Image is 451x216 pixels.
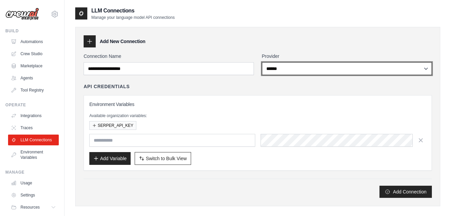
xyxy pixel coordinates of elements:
a: Crew Studio [8,48,59,59]
span: Resources [20,205,40,210]
p: Manage your language model API connections [91,15,175,20]
button: Add Variable [89,152,131,165]
p: Available organization variables: [89,113,426,118]
a: Traces [8,122,59,133]
button: SERPER_API_KEY [89,121,136,130]
a: Environment Variables [8,147,59,163]
a: Integrations [8,110,59,121]
button: Switch to Bulk View [135,152,191,165]
a: LLM Connections [8,135,59,145]
button: Resources [8,202,59,213]
img: Logo [5,8,39,21]
a: Usage [8,178,59,188]
a: Settings [8,190,59,201]
div: Manage [5,170,59,175]
a: Agents [8,73,59,83]
h2: LLM Connections [91,7,175,15]
h4: API Credentials [84,83,130,90]
h3: Add New Connection [100,38,145,45]
a: Tool Registry [8,85,59,96]
button: Add Connection [379,186,432,198]
label: Connection Name [84,53,254,60]
a: Marketplace [8,61,59,71]
label: Provider [262,53,432,60]
div: Build [5,28,59,34]
span: Switch to Bulk View [146,155,187,162]
a: Automations [8,36,59,47]
div: Operate [5,102,59,108]
h3: Environment Variables [89,101,426,108]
